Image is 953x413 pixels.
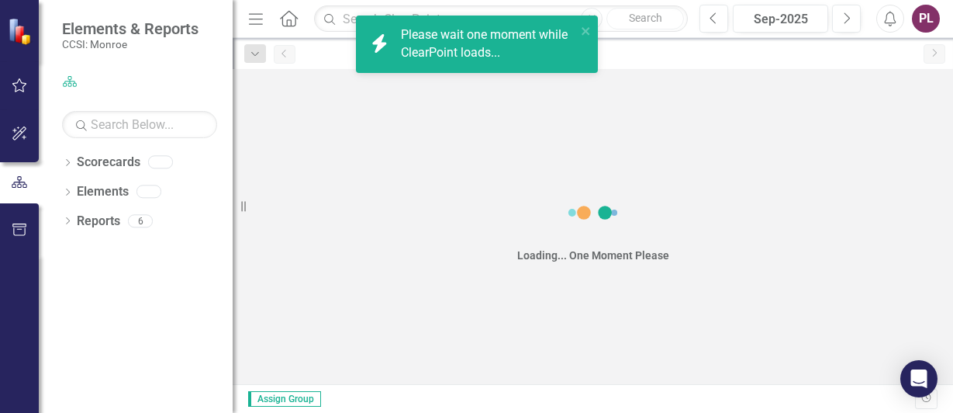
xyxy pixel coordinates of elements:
div: Sep-2025 [738,10,823,29]
a: Scorecards [77,154,140,172]
div: Please wait one moment while ClearPoint loads... [401,26,576,62]
small: CCSI: Monroe [62,38,199,50]
div: Open Intercom Messenger [900,360,937,397]
span: Elements & Reports [62,19,199,38]
div: Loading... One Moment Please [517,248,669,263]
img: ClearPoint Strategy [8,18,35,45]
span: Assign Group [248,391,321,407]
input: Search ClearPoint... [314,5,688,33]
span: Search [629,12,662,24]
button: close [581,22,592,40]
a: Elements [77,183,129,201]
a: Reports [77,213,120,231]
button: Sep-2025 [733,5,828,33]
div: 6 [128,214,153,227]
button: PL [912,5,940,33]
input: Search Below... [62,111,217,138]
button: Search [606,8,684,29]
